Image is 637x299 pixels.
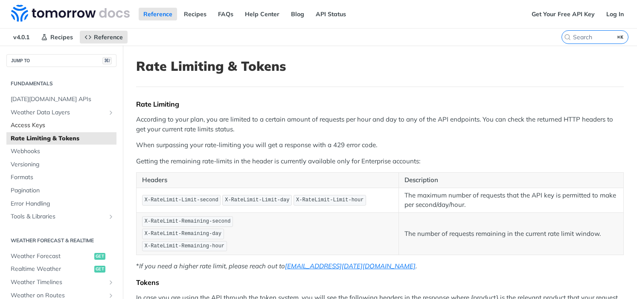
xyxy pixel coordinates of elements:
a: Help Center [240,8,284,20]
a: Error Handling [6,197,116,210]
p: When surpassing your rate-limiting you will get a response with a 429 error code. [136,140,624,150]
span: Weather Forecast [11,252,92,261]
p: Description [404,175,618,185]
a: Formats [6,171,116,184]
a: [DATE][DOMAIN_NAME] APIs [6,93,116,106]
span: get [94,253,105,260]
a: Versioning [6,158,116,171]
span: v4.0.1 [9,31,34,44]
img: Tomorrow.io Weather API Docs [11,5,130,22]
h2: Weather Forecast & realtime [6,237,116,244]
button: Show subpages for Tools & Libraries [108,213,114,220]
span: Realtime Weather [11,265,92,273]
kbd: ⌘K [615,33,626,41]
p: The number of requests remaining in the current rate limit window. [404,229,618,239]
button: Show subpages for Weather Data Layers [108,109,114,116]
a: Rate Limiting & Tokens [6,132,116,145]
div: Tokens [136,278,624,287]
span: Webhooks [11,147,114,156]
a: Tools & LibrariesShow subpages for Tools & Libraries [6,210,116,223]
span: X-RateLimit-Limit-second [145,197,218,203]
a: Weather TimelinesShow subpages for Weather Timelines [6,276,116,289]
span: Versioning [11,160,114,169]
span: Tools & Libraries [11,212,105,221]
span: Pagination [11,186,114,195]
div: Rate Limiting [136,100,624,108]
a: Get Your Free API Key [527,8,599,20]
a: Blog [286,8,309,20]
a: Realtime Weatherget [6,263,116,276]
a: Webhooks [6,145,116,158]
button: JUMP TO⌘/ [6,54,116,67]
span: Access Keys [11,121,114,130]
a: Reference [80,31,128,44]
a: Weather Data LayersShow subpages for Weather Data Layers [6,106,116,119]
p: The maximum number of requests that the API key is permitted to make per second/day/hour. [404,191,618,210]
a: Log In [602,8,628,20]
h2: Fundamentals [6,80,116,87]
span: X-RateLimit-Remaining-day [145,231,221,237]
a: Recipes [36,31,78,44]
p: Headers [142,175,393,185]
span: Reference [94,33,123,41]
span: Weather Data Layers [11,108,105,117]
a: [EMAIL_ADDRESS][DATE][DOMAIN_NAME] [285,262,416,270]
a: API Status [311,8,351,20]
a: Pagination [6,184,116,197]
span: X-RateLimit-Limit-day [225,197,289,203]
a: Recipes [179,8,211,20]
a: Weather Forecastget [6,250,116,263]
span: X-RateLimit-Remaining-hour [145,243,224,249]
a: FAQs [213,8,238,20]
span: X-RateLimit-Limit-hour [296,197,364,203]
span: Weather Timelines [11,278,105,287]
span: [DATE][DOMAIN_NAME] APIs [11,95,114,104]
p: Getting the remaining rate-limits in the header is currently available only for Enterprise accounts: [136,157,624,166]
span: Error Handling [11,200,114,208]
span: X-RateLimit-Remaining-second [145,218,231,224]
em: If you need a higher rate limit, please reach out to . [139,262,417,270]
a: Reference [139,8,177,20]
span: get [94,266,105,273]
h1: Rate Limiting & Tokens [136,58,624,74]
svg: Search [564,34,571,41]
a: Access Keys [6,119,116,132]
span: ⌘/ [102,57,112,64]
p: According to your plan, you are limited to a certain amount of requests per hour and day to any o... [136,115,624,134]
button: Show subpages for Weather Timelines [108,279,114,286]
span: Formats [11,173,114,182]
span: Recipes [50,33,73,41]
span: Rate Limiting & Tokens [11,134,114,143]
button: Show subpages for Weather on Routes [108,292,114,299]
